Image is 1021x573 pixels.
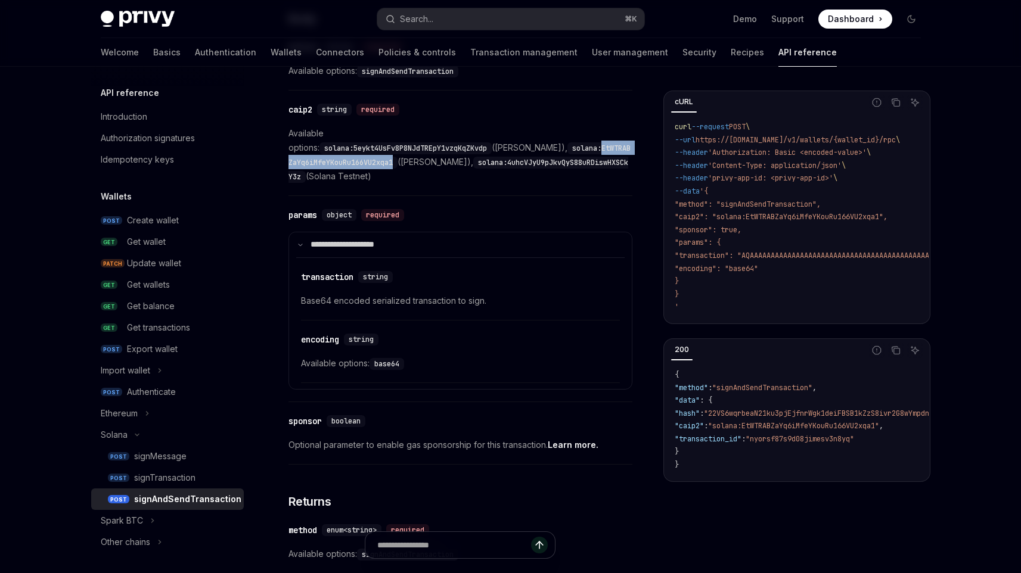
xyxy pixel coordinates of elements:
[134,449,187,463] div: signMessage
[828,13,874,25] span: Dashboard
[682,38,716,67] a: Security
[288,64,632,78] span: Available options:
[101,345,122,354] span: POST
[531,537,548,553] button: Send message
[101,388,122,397] span: POST
[91,467,244,488] a: POSTsignTransaction
[127,278,170,292] div: Get wallets
[361,209,404,221] div: required
[91,381,244,403] a: POSTAuthenticate
[842,161,846,170] span: \
[91,274,244,295] a: GETGet wallets
[91,531,168,553] button: Other chains
[675,383,708,393] span: "method"
[675,370,679,379] span: {
[818,10,892,29] a: Dashboard
[907,95,923,110] button: Ask AI
[101,513,143,528] div: Spark BTC
[548,440,598,450] a: Learn more.
[331,416,361,426] span: boolean
[301,356,620,370] span: Available options:
[675,186,700,196] span: --data
[108,474,129,482] span: POST
[675,302,679,312] span: '
[127,342,178,356] div: Export wallet
[288,493,331,510] span: Returns
[675,409,700,418] span: "hash"
[700,396,712,405] span: : {
[327,525,377,535] span: enum<string>
[869,342,885,358] button: Report incorrect code
[778,38,837,67] a: API reference
[896,135,900,145] span: \
[288,524,317,536] div: method
[691,122,729,132] span: --request
[91,360,168,381] button: Import wallet
[101,406,138,421] div: Ethereum
[127,256,181,270] div: Update wallet
[101,281,117,289] span: GET
[592,38,668,67] a: User management
[675,212,887,222] span: "caip2": "solana:EtWTRABZaYq6iMfeYKouRu166VU2xqa1",
[288,438,632,452] span: Optional parameter to enable gas sponsorship for this transaction.
[671,95,697,109] div: cURL
[91,488,244,510] a: POSTsignAndSendTransaction
[370,358,404,370] code: base64
[288,126,632,183] span: Available options: ([PERSON_NAME]), ([PERSON_NAME]), (Solana Testnet)
[101,216,122,225] span: POST
[153,38,181,67] a: Basics
[400,12,433,26] div: Search...
[731,38,764,67] a: Recipes
[708,383,712,393] span: :
[675,264,758,273] span: "encoding": "base64"
[675,122,691,132] span: curl
[888,95,904,110] button: Copy the contents from the code block
[733,13,757,25] a: Demo
[675,161,708,170] span: --header
[378,38,456,67] a: Policies & controls
[127,213,179,228] div: Create wallet
[91,317,244,338] a: GETGet transactions
[675,289,679,299] span: }
[288,209,317,221] div: params
[327,210,352,220] span: object
[771,13,804,25] a: Support
[888,342,904,358] button: Copy the contents from the code block
[91,424,145,446] button: Solana
[696,135,896,145] span: https://[DOMAIN_NAME]/v1/wallets/{wallet_id}/rpc
[101,152,174,167] div: Idempotency keys
[91,446,244,467] a: POSTsignMessage
[101,11,175,27] img: dark logo
[675,434,741,444] span: "transaction_id"
[712,383,812,393] span: "signAndSendTransaction"
[675,200,821,209] span: "method": "signAndSendTransaction",
[675,421,704,431] span: "caip2"
[708,161,842,170] span: 'Content-Type: application/json'
[708,148,867,157] span: 'Authorization: Basic <encoded-value>'
[101,302,117,311] span: GET
[675,148,708,157] span: --header
[704,421,708,431] span: :
[101,259,125,268] span: PATCH
[746,434,854,444] span: "nyorsf87s9d08jimesv3n8yq"
[377,8,644,30] button: Search...⌘K
[91,403,156,424] button: Ethereum
[700,186,708,196] span: '{
[101,189,132,204] h5: Wallets
[108,452,129,461] span: POST
[708,421,879,431] span: "solana:EtWTRABZaYq6iMfeYKouRu166VU2xqa1"
[101,428,128,442] div: Solana
[675,173,708,183] span: --header
[108,495,129,504] span: POST
[134,492,241,506] div: signAndSendTransaction
[195,38,256,67] a: Authentication
[101,86,159,100] h5: API reference
[386,524,429,536] div: required
[91,231,244,253] a: GETGet wallet
[675,225,741,235] span: "sponsor": true,
[377,532,531,558] input: Ask a question...
[316,38,364,67] a: Connectors
[708,173,833,183] span: 'privy-app-id: <privy-app-id>'
[101,535,150,549] div: Other chains
[675,447,679,456] span: }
